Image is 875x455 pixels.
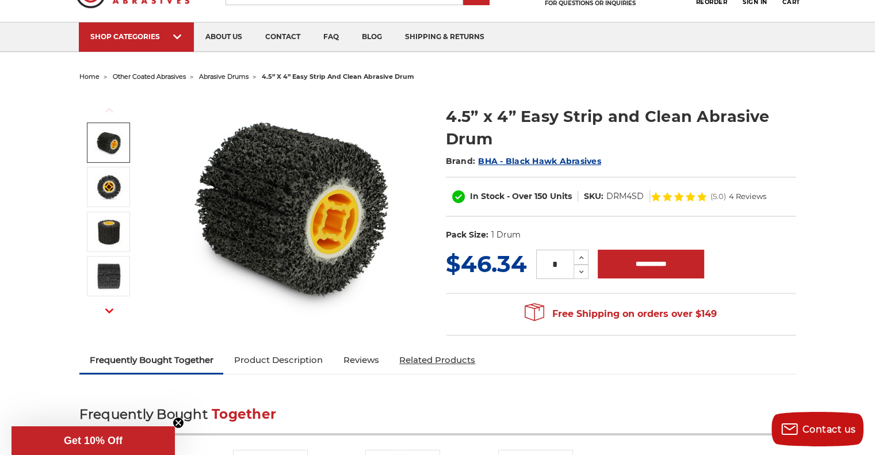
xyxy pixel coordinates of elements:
[64,435,123,446] span: Get 10% Off
[606,190,644,202] dd: DRM4SD
[194,22,254,52] a: about us
[446,156,476,166] span: Brand:
[710,193,726,200] span: (5.0)
[312,22,350,52] a: faq
[393,22,496,52] a: shipping & returns
[212,406,276,422] span: Together
[550,191,572,201] span: Units
[389,347,486,373] a: Related Products
[803,424,856,435] span: Contact us
[94,173,123,201] img: quad key arbor stripping drum
[478,156,601,166] a: BHA - Black Hawk Abrasives
[262,72,414,81] span: 4.5” x 4” easy strip and clean abrasive drum
[446,105,796,150] h1: 4.5” x 4” Easy Strip and Clean Abrasive Drum
[95,298,123,323] button: Next
[534,191,548,201] span: 150
[507,191,532,201] span: - Over
[584,190,603,202] dt: SKU:
[199,72,249,81] a: abrasive drums
[94,128,123,157] img: 4.5 inch x 4 inch paint stripping drum
[525,303,717,326] span: Free Shipping on orders over $149
[90,32,182,41] div: SHOP CATEGORIES
[470,191,505,201] span: In Stock
[729,193,766,200] span: 4 Reviews
[79,347,224,373] a: Frequently Bought Together
[446,250,527,278] span: $46.34
[12,426,175,455] div: Get 10% OffClose teaser
[94,262,123,290] img: strip it abrasive drum
[94,217,123,246] img: strip it abrasive drum
[771,412,863,446] button: Contact us
[333,347,389,373] a: Reviews
[446,229,488,241] dt: Pack Size:
[350,22,393,52] a: blog
[178,93,408,323] img: 4.5 inch x 4 inch paint stripping drum
[79,72,100,81] a: home
[223,347,333,373] a: Product Description
[173,417,184,429] button: Close teaser
[113,72,186,81] a: other coated abrasives
[254,22,312,52] a: contact
[79,406,208,422] span: Frequently Bought
[491,229,520,241] dd: 1 Drum
[95,98,123,123] button: Previous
